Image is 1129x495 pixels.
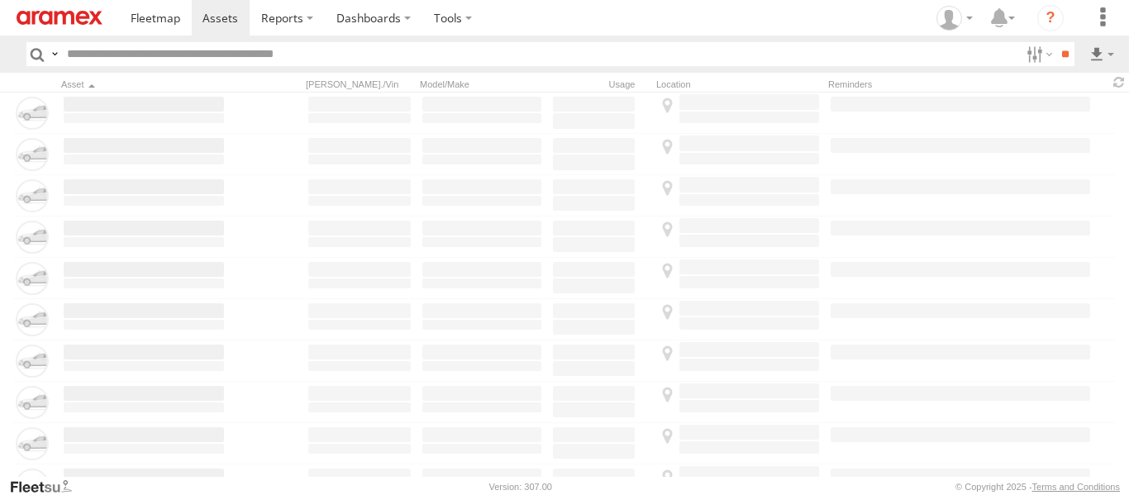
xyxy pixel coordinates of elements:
[1088,42,1116,66] label: Export results as...
[1032,482,1120,492] a: Terms and Conditions
[489,482,552,492] div: Version: 307.00
[656,79,822,90] div: Location
[61,79,226,90] div: Click to Sort
[1020,42,1055,66] label: Search Filter Options
[306,79,413,90] div: [PERSON_NAME]./Vin
[48,42,61,66] label: Search Query
[420,79,544,90] div: Model/Make
[1037,5,1064,31] i: ?
[955,482,1120,492] div: © Copyright 2025 -
[1109,74,1129,90] span: Refresh
[17,11,102,25] img: aramex-logo.svg
[9,478,85,495] a: Visit our Website
[550,79,650,90] div: Usage
[931,6,979,31] div: Mazen Siblini
[828,79,975,90] div: Reminders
